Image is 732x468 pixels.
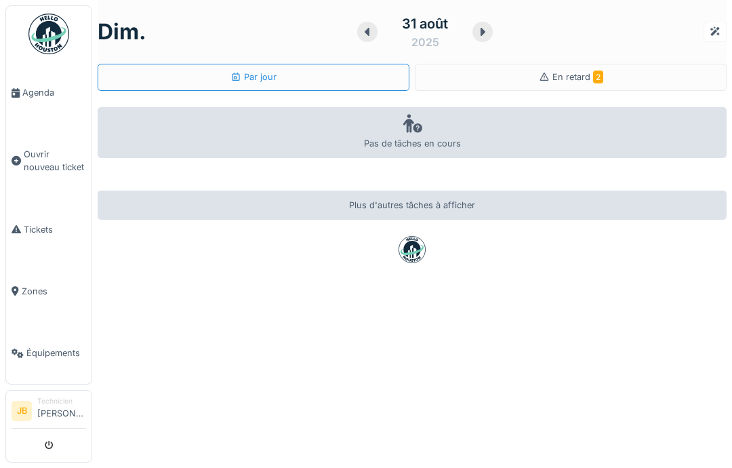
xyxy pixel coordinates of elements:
[98,191,727,220] div: Plus d'autres tâches à afficher
[402,14,448,34] div: 31 août
[26,347,86,359] span: Équipements
[37,396,86,406] div: Technicien
[6,199,91,260] a: Tickets
[6,260,91,322] a: Zones
[24,148,86,174] span: Ouvrir nouveau ticket
[28,14,69,54] img: Badge_color-CXgf-gQk.svg
[98,107,727,158] div: Pas de tâches en cours
[12,396,86,429] a: JB Technicien[PERSON_NAME]
[22,86,86,99] span: Agenda
[12,401,32,421] li: JB
[98,19,146,45] h1: dim.
[37,396,86,425] li: [PERSON_NAME]
[6,62,91,123] a: Agenda
[230,71,277,83] div: Par jour
[593,71,603,83] span: 2
[552,72,603,82] span: En retard
[6,322,91,384] a: Équipements
[399,236,426,263] img: badge-BVDL4wpA.svg
[22,285,86,298] span: Zones
[411,34,439,50] div: 2025
[6,123,91,198] a: Ouvrir nouveau ticket
[24,223,86,236] span: Tickets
